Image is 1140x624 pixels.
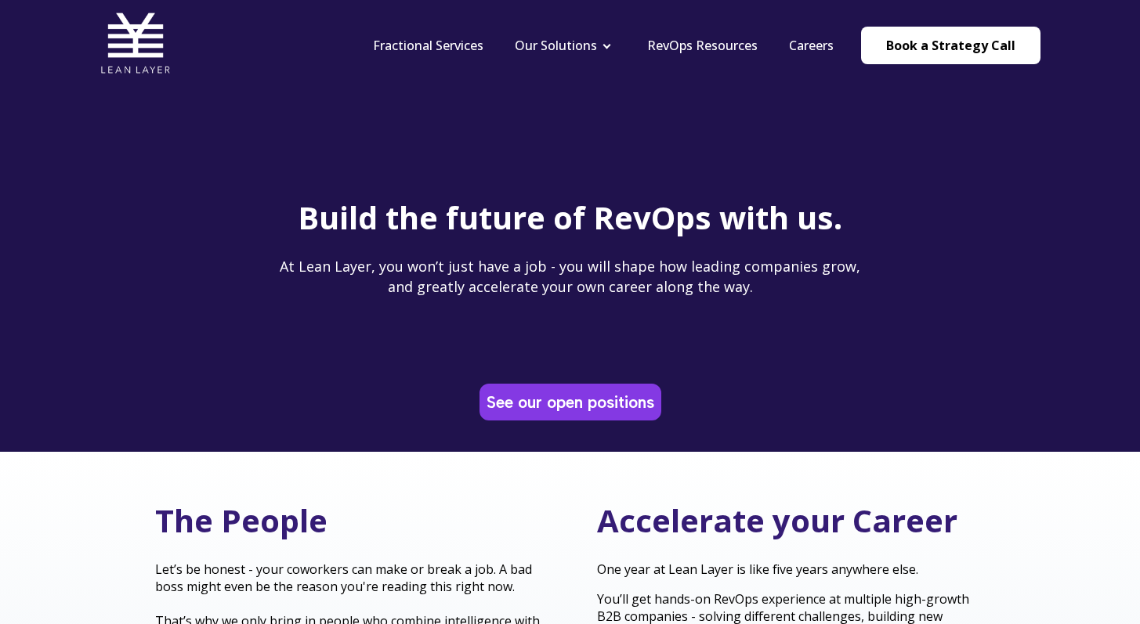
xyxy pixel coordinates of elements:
[155,499,328,542] span: The People
[789,37,834,54] a: Careers
[483,387,658,417] a: See our open positions
[298,196,842,239] span: Build the future of RevOps with us.
[597,499,957,542] span: Accelerate your Career
[280,257,860,295] span: At Lean Layer, you won’t just have a job - you will shape how leading companies grow, and greatly...
[861,27,1040,64] a: Book a Strategy Call
[373,37,483,54] a: Fractional Services
[155,561,532,595] span: Let’s be honest - your coworkers can make or break a job. A bad boss might even be the reason you...
[597,561,986,578] p: One year at Lean Layer is like five years anywhere else.
[647,37,758,54] a: RevOps Resources
[515,37,597,54] a: Our Solutions
[100,8,171,78] img: Lean Layer Logo
[357,37,849,54] div: Navigation Menu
